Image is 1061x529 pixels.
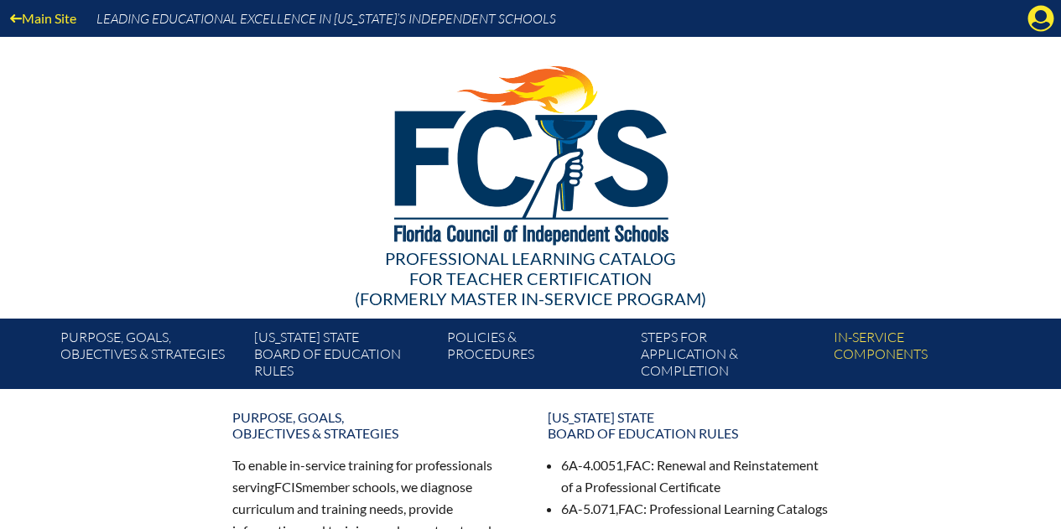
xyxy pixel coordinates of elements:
span: FAC [618,500,643,516]
span: FAC [626,457,651,473]
a: Main Site [3,7,83,29]
a: Policies &Procedures [440,325,633,389]
a: [US_STATE] StateBoard of Education rules [538,402,840,448]
svg: Manage account [1027,5,1054,32]
span: for Teacher Certification [409,268,652,288]
li: 6A-5.071, : Professional Learning Catalogs [561,498,830,520]
a: Steps forapplication & completion [634,325,827,389]
img: FCISlogo221.eps [357,37,704,266]
a: In-servicecomponents [827,325,1020,389]
div: Professional Learning Catalog (formerly Master In-service Program) [48,248,1014,309]
a: [US_STATE] StateBoard of Education rules [247,325,440,389]
a: Purpose, goals,objectives & strategies [222,402,524,448]
li: 6A-4.0051, : Renewal and Reinstatement of a Professional Certificate [561,454,830,498]
span: FCIS [274,479,302,495]
a: Purpose, goals,objectives & strategies [54,325,247,389]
